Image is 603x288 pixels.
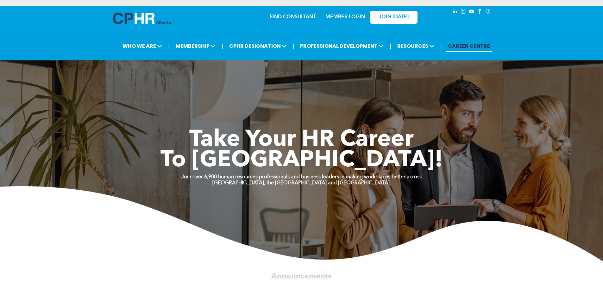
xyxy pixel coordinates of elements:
a: instagram [460,8,467,16]
li: | [440,40,442,52]
span: CPHR DESIGNATION [227,40,289,52]
span: Announcements [271,273,331,280]
span: WHO WE ARE [121,40,164,52]
a: youtube [468,8,475,16]
a: facebook [476,8,483,16]
a: CAREER CENTRE [446,40,492,52]
li: | [222,40,223,52]
span: RESOURCES [395,40,436,52]
a: linkedin [452,8,459,16]
li: | [168,40,170,52]
a: MEMBER LOGIN [325,15,365,20]
img: A blue and white logo for cp alberta [113,13,171,24]
a: Social network [485,8,492,16]
strong: Join over 6,900 human resources professionals and business leaders in making workplaces better ac... [181,175,422,180]
strong: [GEOGRAPHIC_DATA], the [GEOGRAPHIC_DATA] and [GEOGRAPHIC_DATA]. [212,181,391,186]
span: Take Your HR Career [189,129,414,151]
li: | [390,40,391,52]
a: JOIN [DATE] [370,11,418,24]
span: PROFESSIONAL DEVELOPMENT [298,40,386,52]
span: To [GEOGRAPHIC_DATA]! [160,149,443,172]
span: JOIN [DATE] [379,14,409,20]
a: FIND CONSULTANT [270,15,316,20]
span: MEMBERSHIP [174,40,217,52]
li: | [293,40,294,52]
